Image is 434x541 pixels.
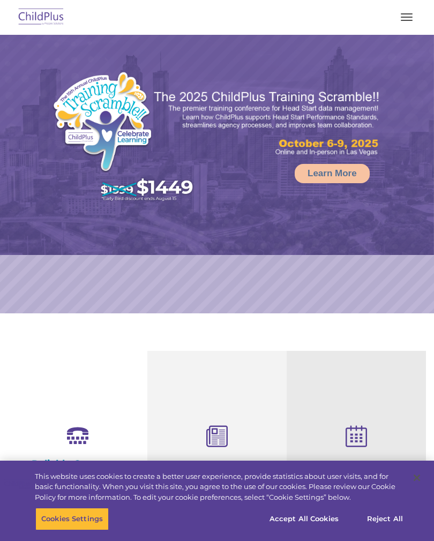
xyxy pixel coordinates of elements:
[295,164,370,183] a: Learn More
[351,508,418,530] button: Reject All
[35,508,109,530] button: Cookies Settings
[16,458,139,482] h4: Reliable Customer Support
[35,471,404,503] div: This website uses cookies to create a better user experience, provide statistics about user visit...
[295,460,418,471] h4: Free Regional Meetings
[264,508,345,530] button: Accept All Cookies
[16,5,66,30] img: ChildPlus by Procare Solutions
[405,466,429,490] button: Close
[155,460,279,495] h4: Child Development Assessments in ChildPlus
